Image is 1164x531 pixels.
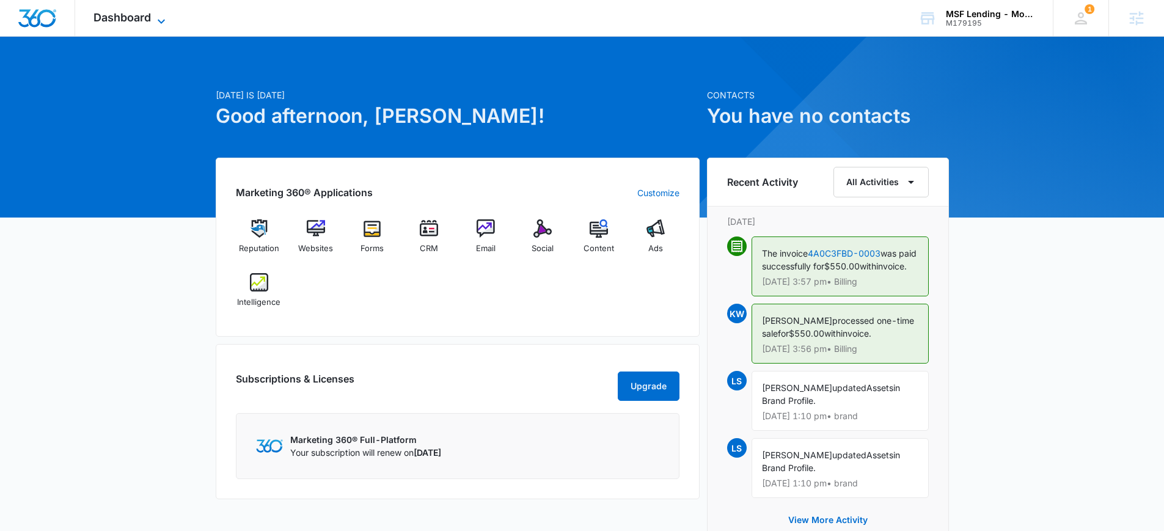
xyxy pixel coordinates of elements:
[349,219,396,263] a: Forms
[216,101,700,131] h1: Good afternoon, [PERSON_NAME]!
[236,185,373,200] h2: Marketing 360® Applications
[236,372,354,396] h2: Subscriptions & Licenses
[290,433,441,446] p: Marketing 360® Full-Platform
[824,328,841,339] span: with
[1085,4,1094,14] span: 1
[584,243,614,255] span: Content
[519,219,566,263] a: Social
[239,243,279,255] span: Reputation
[876,261,907,271] span: invoice.
[236,273,283,317] a: Intelligence
[361,243,384,255] span: Forms
[808,248,880,258] a: 4A0C3FBD-0003
[727,371,747,390] span: LS
[832,383,866,393] span: updated
[824,261,860,271] span: $550.00
[727,438,747,458] span: LS
[476,243,496,255] span: Email
[1085,4,1094,14] div: notifications count
[93,11,151,24] span: Dashboard
[707,101,949,131] h1: You have no contacts
[762,383,832,393] span: [PERSON_NAME]
[866,450,893,460] span: Assets
[707,89,949,101] p: Contacts
[414,447,441,458] span: [DATE]
[762,248,808,258] span: The invoice
[789,328,824,339] span: $550.00
[236,219,283,263] a: Reputation
[292,219,339,263] a: Websites
[727,175,798,189] h6: Recent Activity
[762,450,832,460] span: [PERSON_NAME]
[576,219,623,263] a: Content
[406,219,453,263] a: CRM
[762,277,918,286] p: [DATE] 3:57 pm • Billing
[762,315,832,326] span: [PERSON_NAME]
[618,372,679,401] button: Upgrade
[762,345,918,353] p: [DATE] 3:56 pm • Billing
[860,261,876,271] span: with
[237,296,280,309] span: Intelligence
[832,450,866,460] span: updated
[298,243,333,255] span: Websites
[532,243,554,255] span: Social
[833,167,929,197] button: All Activities
[762,315,914,339] span: processed one-time sale
[648,243,663,255] span: Ads
[256,439,283,452] img: Marketing 360 Logo
[632,219,679,263] a: Ads
[762,412,918,420] p: [DATE] 1:10 pm • brand
[946,19,1035,27] div: account id
[216,89,700,101] p: [DATE] is [DATE]
[727,215,929,228] p: [DATE]
[841,328,871,339] span: invoice.
[946,9,1035,19] div: account name
[762,479,918,488] p: [DATE] 1:10 pm • brand
[290,446,441,459] p: Your subscription will renew on
[866,383,893,393] span: Assets
[778,328,789,339] span: for
[463,219,510,263] a: Email
[420,243,438,255] span: CRM
[727,304,747,323] span: KW
[637,186,679,199] a: Customize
